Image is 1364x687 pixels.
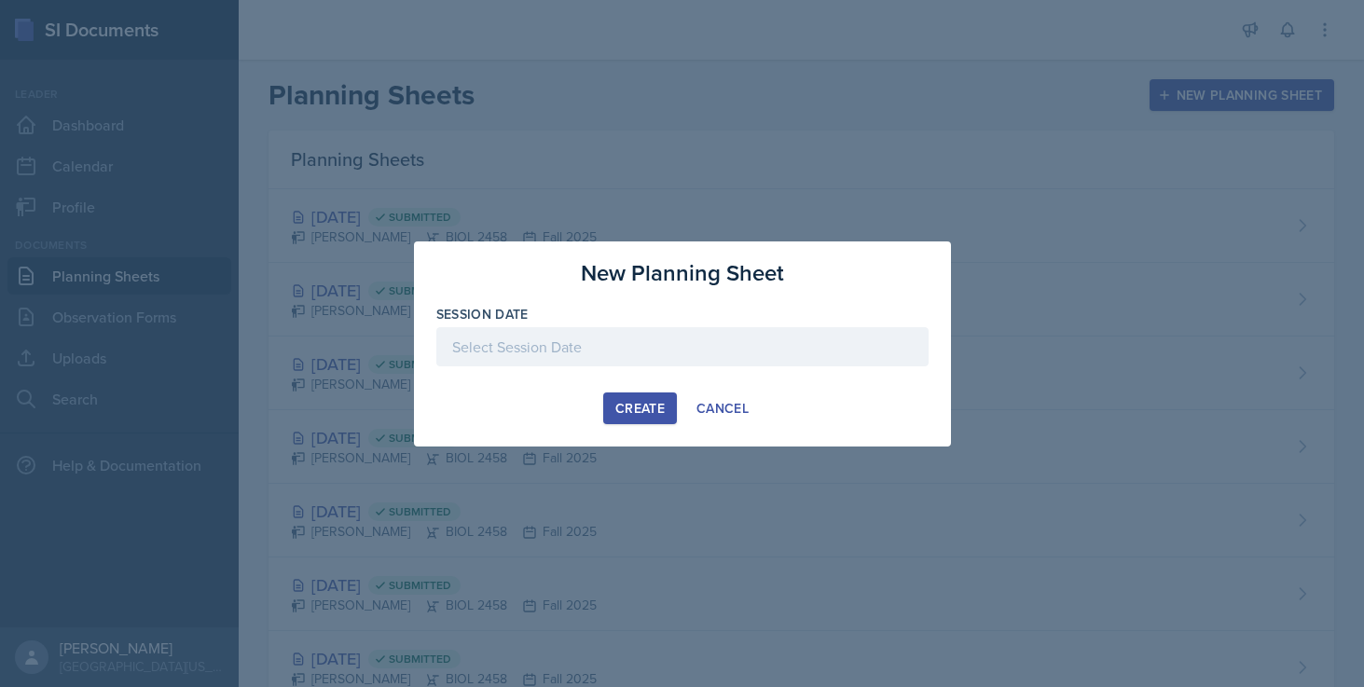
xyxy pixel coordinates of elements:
[684,392,761,424] button: Cancel
[603,392,677,424] button: Create
[436,305,529,323] label: Session Date
[696,401,749,416] div: Cancel
[581,256,784,290] h3: New Planning Sheet
[615,401,665,416] div: Create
